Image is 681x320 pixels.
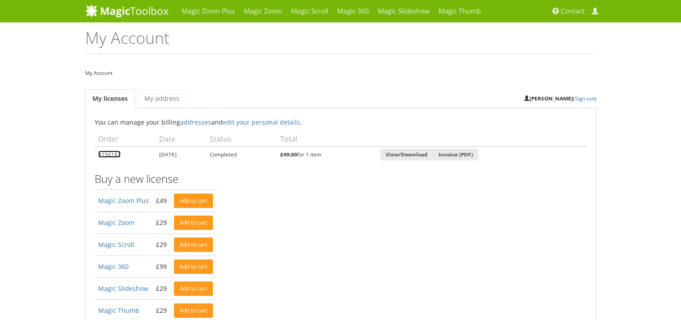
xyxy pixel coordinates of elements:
a: Magic Thumb [98,306,139,315]
a: Add to cart [174,303,213,318]
a: Magic Scroll [98,240,134,249]
a: edit your personal details [223,118,300,126]
a: Magic 360 [98,262,129,271]
span: Contact [561,7,585,16]
a: Sign out [575,95,594,102]
td: £29 [152,234,170,255]
td: £49 [152,190,170,212]
td: £29 [152,212,170,234]
a: Add to cart [174,216,213,230]
strong: [PERSON_NAME] [524,95,573,102]
span: Status [210,134,231,144]
td: £29 [152,277,170,299]
a: Add to cart [174,194,213,208]
a: Add to cart [174,281,213,296]
h1: My Account [85,29,596,54]
h3: Buy a new license [95,173,587,185]
nav: My Account [85,68,596,78]
span: £ [280,151,283,158]
a: Add to cart [174,259,213,274]
p: You can manage your billing and . [95,117,587,127]
a: View/Download [380,149,433,161]
td: Completed [206,147,277,163]
td: £99 [152,255,170,277]
a: Magic Zoom [98,218,134,227]
time: [DATE] [159,151,177,158]
bdi: 49.00 [280,151,297,158]
a: #156187 [98,151,121,158]
img: MagicToolbox.com - Image tools for your website [85,4,169,17]
small: ( ) [524,95,596,102]
a: addresses [180,118,211,126]
span: Date [159,134,175,144]
a: Add to cart [174,238,213,252]
a: Invoice (PDF) [433,149,478,161]
span: Order [98,134,118,144]
a: Magic Zoom Plus [98,196,149,205]
span: Total [280,134,297,144]
a: My address [137,89,187,108]
td: for 1 item [277,147,377,163]
a: My licenses [85,89,135,108]
a: Magic Slideshow [98,284,148,293]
